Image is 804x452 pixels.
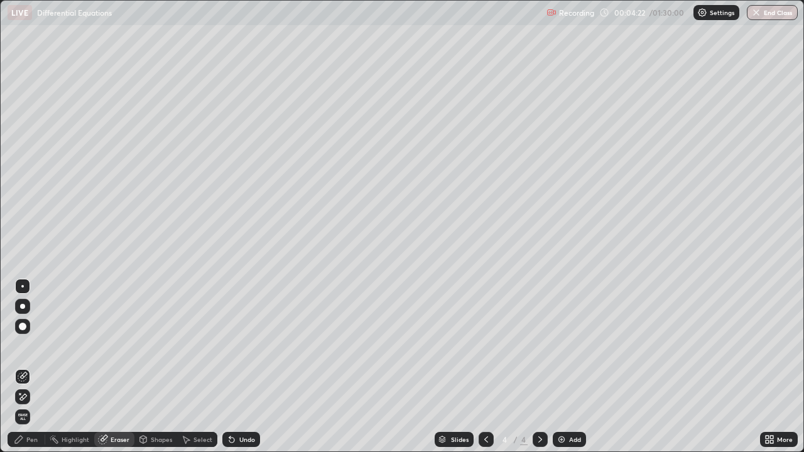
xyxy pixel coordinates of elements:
p: Recording [559,8,594,18]
div: Slides [451,436,469,443]
img: add-slide-button [557,434,567,444]
button: End Class [747,5,798,20]
span: Erase all [16,413,30,421]
div: Pen [26,436,38,443]
div: Add [569,436,581,443]
div: Shapes [151,436,172,443]
div: Undo [239,436,255,443]
div: Eraser [111,436,129,443]
div: More [777,436,793,443]
p: Differential Equations [37,8,112,18]
div: Highlight [62,436,89,443]
img: end-class-cross [751,8,761,18]
div: 4 [520,434,528,445]
div: / [514,436,518,443]
p: Settings [710,9,734,16]
p: LIVE [11,8,28,18]
img: recording.375f2c34.svg [546,8,557,18]
img: class-settings-icons [697,8,707,18]
div: Select [193,436,212,443]
div: 4 [499,436,511,443]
